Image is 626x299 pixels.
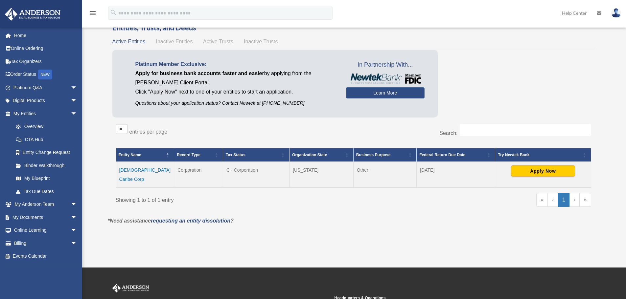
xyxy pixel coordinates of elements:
h3: Entities, Trusts, and Deeds [112,23,594,33]
a: Digital Productsarrow_drop_down [5,94,87,107]
span: Apply for business bank accounts faster and easier [135,71,264,76]
span: arrow_drop_down [71,81,84,95]
a: Tax Due Dates [9,185,84,198]
a: Online Learningarrow_drop_down [5,224,87,237]
i: search [110,9,117,16]
a: My Blueprint [9,172,84,185]
th: Federal Return Due Date: Activate to sort [417,148,495,162]
em: *Need assistance ? [108,218,234,224]
a: Last [580,193,591,207]
a: Previous [548,193,558,207]
p: by applying from the [PERSON_NAME] Client Portal. [135,69,336,87]
span: arrow_drop_down [71,107,84,120]
i: menu [89,9,97,17]
a: Billingarrow_drop_down [5,237,87,250]
label: Search: [439,130,457,136]
a: Platinum Q&Aarrow_drop_down [5,81,87,94]
a: Learn More [346,87,425,98]
div: Showing 1 to 1 of 1 entry [116,193,349,205]
td: Corporation [174,162,223,187]
a: Overview [9,120,81,133]
a: requesting an entity dissolution [151,218,230,224]
a: CTA Hub [9,133,84,146]
span: arrow_drop_down [71,237,84,250]
img: User Pic [611,8,621,18]
p: Platinum Member Exclusive: [135,60,336,69]
a: menu [89,11,97,17]
a: Events Calendar [5,250,87,263]
th: Tax Status: Activate to sort [223,148,290,162]
td: [US_STATE] [290,162,354,187]
p: Questions about your application status? Contact Newtek at [PHONE_NUMBER] [135,99,336,107]
span: Organization State [292,153,327,157]
span: arrow_drop_down [71,224,84,237]
a: First [536,193,548,207]
th: Try Newtek Bank : Activate to sort [495,148,591,162]
p: Click "Apply Now" next to one of your entities to start an application. [135,87,336,96]
span: Record Type [177,153,200,157]
a: My Anderson Teamarrow_drop_down [5,198,87,211]
a: Binder Walkthrough [9,159,84,172]
span: Active Trusts [203,39,233,44]
span: arrow_drop_down [71,94,84,108]
span: arrow_drop_down [71,211,84,224]
span: Business Purpose [356,153,391,157]
th: Entity Name: Activate to invert sorting [116,148,174,162]
a: Home [5,29,87,42]
a: My Entitiesarrow_drop_down [5,107,84,120]
a: Tax Organizers [5,55,87,68]
span: In Partnership With... [346,60,425,70]
span: Entity Name [119,153,141,157]
div: NEW [38,70,52,79]
th: Organization State: Activate to sort [290,148,354,162]
a: My Documentsarrow_drop_down [5,211,87,224]
td: Other [353,162,417,187]
label: entries per page [129,129,168,135]
a: 1 [558,193,569,207]
th: Record Type: Activate to sort [174,148,223,162]
td: [DATE] [417,162,495,187]
img: Anderson Advisors Platinum Portal [3,8,62,21]
img: NewtekBankLogoSM.png [349,74,421,84]
span: arrow_drop_down [71,198,84,211]
a: Order StatusNEW [5,68,87,81]
span: Inactive Entities [156,39,193,44]
span: Federal Return Due Date [419,153,465,157]
button: Apply Now [511,165,575,177]
span: Inactive Trusts [244,39,278,44]
td: [DEMOGRAPHIC_DATA] Caribe Corp [116,162,174,187]
td: C - Corporation [223,162,290,187]
div: Try Newtek Bank [498,151,581,159]
img: Anderson Advisors Platinum Portal [111,284,151,292]
span: Tax Status [226,153,245,157]
span: Active Entities [112,39,145,44]
th: Business Purpose: Activate to sort [353,148,417,162]
a: Online Ordering [5,42,87,55]
a: Entity Change Request [9,146,84,159]
a: Next [569,193,580,207]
